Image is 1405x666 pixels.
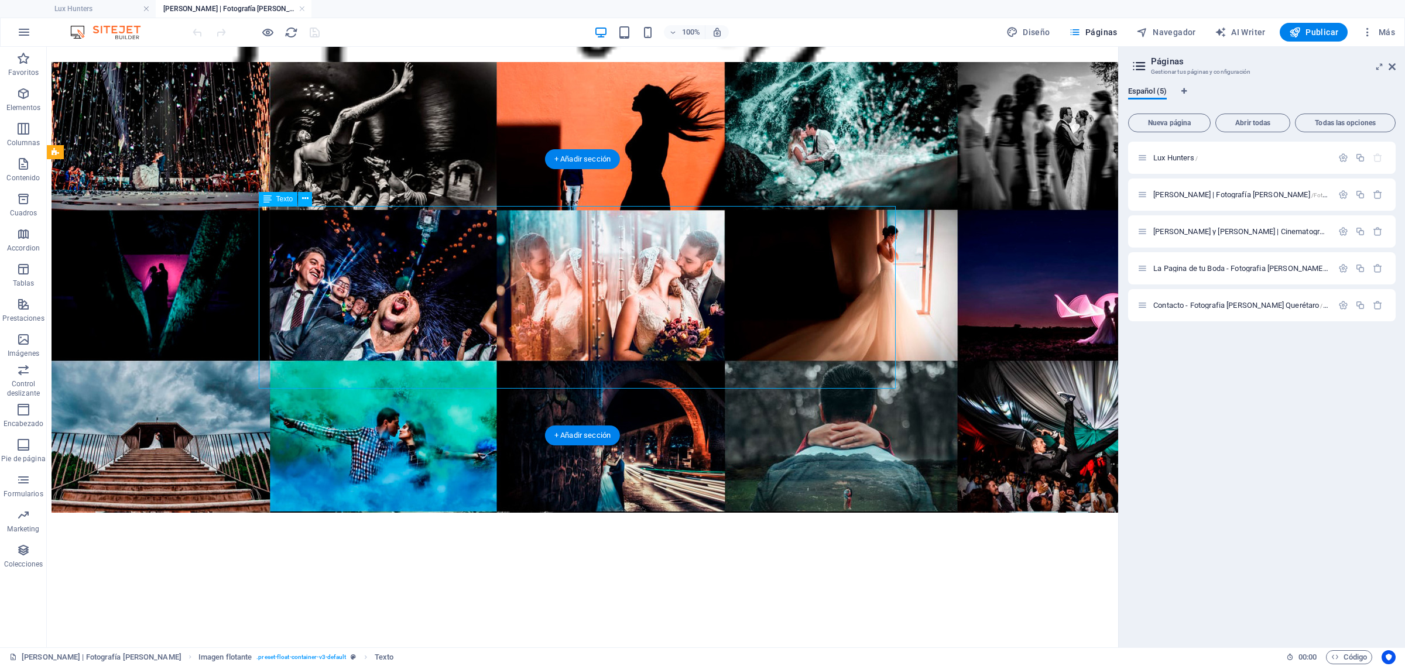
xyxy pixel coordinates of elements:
[1373,300,1383,310] div: Eliminar
[1128,87,1396,109] div: Pestañas de idiomas
[1210,23,1270,42] button: AI Writer
[1132,23,1201,42] button: Navegador
[284,25,298,39] button: reload
[7,138,40,147] p: Columnas
[1326,650,1372,664] button: Código
[1195,155,1198,162] span: /
[1355,153,1365,163] div: Duplicar
[9,650,181,664] a: [PERSON_NAME] | Fotografía [PERSON_NAME]
[1133,119,1205,126] span: Nueva página
[1338,300,1348,310] div: Configuración
[1289,26,1339,38] span: Publicar
[1373,153,1383,163] div: La página principal no puede eliminarse
[1331,650,1367,664] span: Código
[1064,23,1122,42] button: Páginas
[1280,23,1348,42] button: Publicar
[1151,56,1396,67] h2: Páginas
[1338,190,1348,200] div: Configuración
[1150,191,1332,198] div: [PERSON_NAME] | Fotografía [PERSON_NAME]/Fotografia-Bodas-Quertaro
[545,149,620,169] div: + Añadir sección
[1355,190,1365,200] div: Duplicar
[1355,226,1365,236] div: Duplicar
[1153,190,1384,199] span: [PERSON_NAME] | Fotografía [PERSON_NAME]
[1150,265,1332,272] div: La Pagina de tu Boda - Fotografia [PERSON_NAME] Querétaro
[1357,23,1400,42] button: Más
[1373,263,1383,273] div: Eliminar
[7,524,39,534] p: Marketing
[1153,153,1198,162] span: Haz clic para abrir la página
[1002,23,1055,42] div: Diseño (Ctrl+Alt+Y)
[256,650,346,664] span: . preset-float-container-v3-default
[545,425,620,445] div: + Añadir sección
[351,654,356,660] i: Este elemento es un preajuste personalizable
[1215,114,1290,132] button: Abrir todas
[4,559,43,569] p: Colecciones
[1,454,45,464] p: Pie de página
[285,26,298,39] i: Volver a cargar página
[1373,226,1383,236] div: Eliminar
[8,349,39,358] p: Imágenes
[1338,153,1348,163] div: Configuración
[1298,650,1317,664] span: 00 00
[1300,119,1390,126] span: Todas las opciones
[1002,23,1055,42] button: Diseño
[712,27,722,37] i: Al redimensionar, ajustar el nivel de zoom automáticamente para ajustarse al dispositivo elegido.
[6,173,40,183] p: Contenido
[4,489,43,499] p: Formularios
[7,243,40,253] p: Accordion
[13,279,35,288] p: Tablas
[5,15,1065,468] div: 1/1
[1150,154,1332,162] div: Lux Hunters/
[1355,300,1365,310] div: Duplicar
[1128,114,1211,132] button: Nueva página
[1069,26,1118,38] span: Páginas
[1311,192,1385,198] span: /Fotografia-Bodas-Quertaro
[681,25,700,39] h6: 100%
[4,419,43,428] p: Encabezado
[664,25,705,39] button: 100%
[1136,26,1196,38] span: Navegador
[2,314,44,323] p: Prestaciones
[1362,26,1395,38] span: Más
[6,103,40,112] p: Elementos
[1150,228,1332,235] div: [PERSON_NAME] y [PERSON_NAME] | Cinematografía [PERSON_NAME]
[8,68,39,77] p: Favoritos
[198,650,252,664] span: Haz clic para seleccionar y doble clic para editar
[1355,263,1365,273] div: Duplicar
[10,208,37,218] p: Cuadros
[1338,226,1348,236] div: Configuración
[1307,653,1308,661] span: :
[1295,114,1396,132] button: Todas las opciones
[67,25,155,39] img: Editor Logo
[1221,119,1285,126] span: Abrir todas
[1215,26,1266,38] span: AI Writer
[156,2,311,15] h4: [PERSON_NAME] | Fotografía [PERSON_NAME]
[276,195,293,202] span: Texto
[1150,301,1332,309] div: Contacto - Fotografia [PERSON_NAME] Querétaro/contacto-fotografia-de-bodas-queretaro
[1151,67,1372,77] h3: Gestionar tus páginas y configuración
[261,25,275,39] button: Haz clic para salir del modo de previsualización y seguir editando
[1006,26,1050,38] span: Diseño
[1382,650,1396,664] button: Usercentrics
[375,650,393,664] span: Haz clic para seleccionar y doble clic para editar
[1286,650,1317,664] h6: Tiempo de la sesión
[1338,263,1348,273] div: Configuración
[1128,84,1167,101] span: Español (5)
[198,650,393,664] nav: breadcrumb
[1373,190,1383,200] div: Eliminar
